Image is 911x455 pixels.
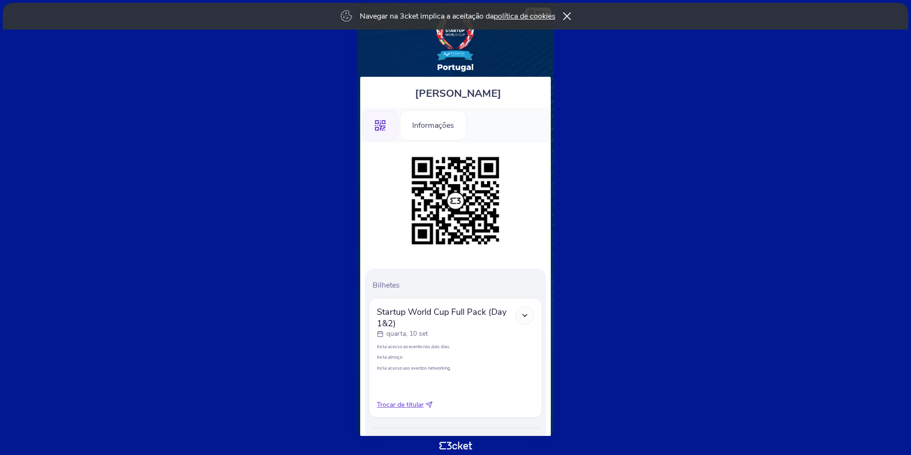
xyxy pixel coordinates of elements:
[373,280,542,290] p: Bilhetes
[415,86,501,101] span: [PERSON_NAME]
[407,152,504,249] img: f7fe894278ef4f2c8c492bf68399f912.png
[494,11,556,21] a: política de cookies
[400,110,466,141] div: Informações
[386,329,428,339] p: quarta, 10 set
[377,400,424,410] span: Trocar de titular
[400,119,466,130] a: Informações
[377,306,516,329] span: Startup World Cup Full Pack (Day 1&2)
[377,354,534,360] p: Inclui almoço.
[377,343,534,350] p: Inclui acesso ao evento nos dois dias.
[377,365,534,371] p: Inclui acesso aos eventos networking.
[434,12,477,72] img: Startup World Cup Portugal
[360,11,556,21] p: Navegar na 3cket implica a aceitação da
